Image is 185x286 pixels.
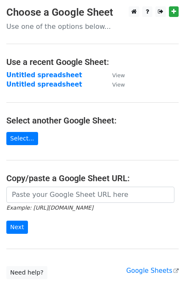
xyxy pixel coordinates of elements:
p: Use one of the options below... [6,22,179,31]
h4: Use a recent Google Sheet: [6,57,179,67]
small: View [112,81,125,88]
a: View [104,81,125,88]
small: Example: [URL][DOMAIN_NAME] [6,205,93,211]
a: Untitled spreadsheet [6,71,82,79]
h3: Choose a Google Sheet [6,6,179,19]
input: Paste your Google Sheet URL here [6,187,174,203]
input: Next [6,221,28,234]
h4: Select another Google Sheet: [6,115,179,126]
a: Select... [6,132,38,145]
h4: Copy/paste a Google Sheet URL: [6,173,179,183]
a: Untitled spreadsheet [6,81,82,88]
a: View [104,71,125,79]
a: Need help? [6,266,47,279]
small: View [112,72,125,79]
a: Google Sheets [126,267,179,275]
